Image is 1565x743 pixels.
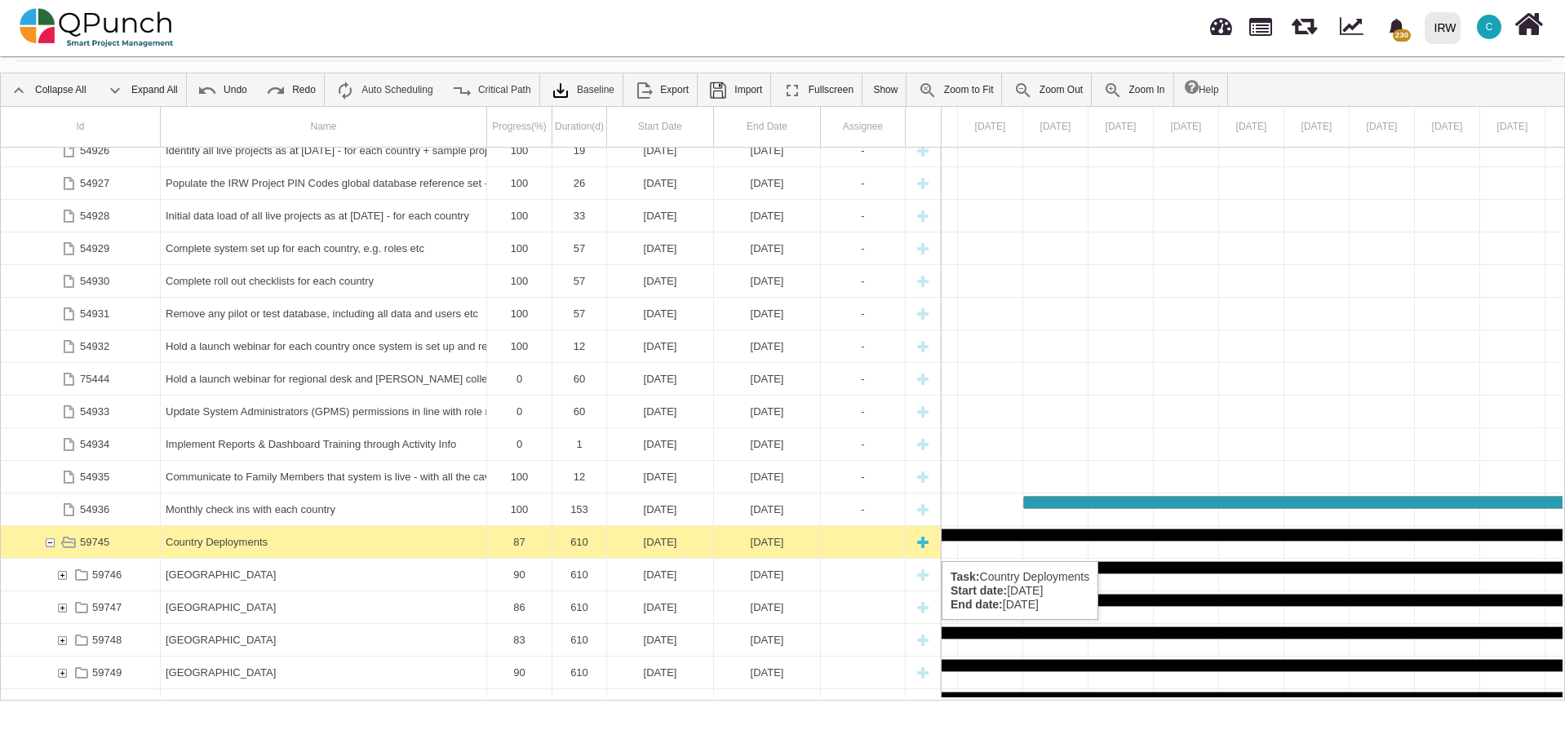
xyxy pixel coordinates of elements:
[557,265,601,297] div: 57
[161,526,487,558] div: Country Deployments
[612,493,708,525] div: [DATE]
[865,73,906,106] a: Show
[1,493,941,526] div: Task: Monthly check ins with each country Start date: 01-08-2024 End date: 31-12-2024
[714,135,821,166] div: 10-05-2024
[607,657,714,688] div: 01-05-2024
[612,265,708,297] div: [DATE]
[1393,29,1410,42] span: 230
[826,330,900,362] div: -
[161,265,487,297] div: Complete roll out checklists for each country
[821,135,906,166] div: -
[166,298,481,329] div: Remove any pilot or test database, including all data and users etc
[80,232,109,264] div: 54929
[552,200,607,232] div: 33
[714,591,821,623] div: 31-12-2025
[557,232,601,264] div: 57
[1,330,941,363] div: Task: Hold a launch webinar for each country once system is set up and ready for ongoing use Star...
[821,298,906,329] div: -
[1,232,161,264] div: 54929
[1,107,161,147] div: Id
[552,396,607,427] div: 60
[80,396,109,427] div: 54933
[607,396,714,427] div: 01-09-2025
[1,461,161,493] div: 54935
[1378,1,1418,52] a: bell fill230
[552,135,607,166] div: 19
[492,232,547,264] div: 100
[80,493,109,525] div: 54936
[1,591,941,624] div: Task: Kenya Start date: 01-05-2024 End date: 31-12-2025
[487,526,552,558] div: 87
[487,265,552,297] div: 100
[714,657,821,688] div: 31-12-2025
[607,428,714,460] div: 31-12-2025
[161,232,487,264] div: Complete system set up for each country, e.g. roles etc
[719,493,815,525] div: [DATE]
[166,461,481,493] div: Communicate to Family Members that system is live - with all the caveats as needed etc
[97,73,186,106] a: Expand All
[492,265,547,297] div: 100
[1177,73,1227,106] a: Help
[714,265,821,297] div: 15-07-2024
[492,396,547,427] div: 0
[492,200,547,232] div: 100
[492,363,547,395] div: 0
[1210,10,1232,34] span: Dashboard
[719,298,815,329] div: [DATE]
[826,200,900,232] div: -
[552,526,607,558] div: 610
[821,428,906,460] div: -
[911,167,935,199] div: New task
[1088,107,1154,147] div: 02 Aug 2024
[607,135,714,166] div: 22-04-2024
[487,232,552,264] div: 100
[552,107,607,147] div: Duration(d)
[1,624,161,656] div: 59748
[1382,12,1411,42] div: Notification
[607,689,714,721] div: 01-05-2024
[161,428,487,460] div: Implement Reports & Dashboard Training through Activity Info
[266,81,286,100] img: ic_redo_24.f94b082.png
[166,167,481,199] div: Populate the IRW Project PIN Codes global database reference set - for each country
[821,363,906,395] div: -
[161,298,487,329] div: Remove any pilot or test database, including all data and users etc
[607,167,714,199] div: 06-05-2024
[911,624,935,656] div: New task
[821,396,906,427] div: -
[700,73,770,106] a: Import
[1,363,161,395] div: 75444
[911,526,935,558] div: New task
[161,591,487,623] div: Kenya
[714,232,821,264] div: 15-07-2024
[910,73,1002,106] a: Zoom to Fit
[1,167,941,200] div: Task: Populate the IRW Project PIN Codes global database reference set - for each country Start d...
[161,363,487,395] div: Hold a launch webinar for regional desk and HoR colleagues
[911,396,935,427] div: New task
[821,200,906,232] div: -
[1,591,161,623] div: 59747
[1332,1,1378,55] div: Dynamic Report
[612,298,708,329] div: [DATE]
[607,559,714,590] div: 01-05-2024
[719,396,815,427] div: [DATE]
[1,363,941,396] div: Task: Hold a launch webinar for regional desk and HoR colleagues Start date: 01-09-2025 End date:...
[1,298,161,329] div: 54931
[1095,73,1173,106] a: Zoom In
[607,624,714,656] div: 01-05-2024
[80,526,109,558] div: 59745
[911,232,935,264] div: New task
[1219,107,1284,147] div: 04 Aug 2024
[557,396,601,427] div: 60
[1467,1,1511,53] a: C
[607,591,714,623] div: 01-05-2024
[487,200,552,232] div: 100
[161,689,487,721] div: Sudan
[1,396,941,428] div: Task: Update System Administrators (GPMS) permissions in line with role matrices - once ready to ...
[487,107,552,147] div: Progress(%)
[557,428,601,460] div: 1
[714,330,821,362] div: 26-07-2024
[552,232,607,264] div: 57
[161,493,487,525] div: Monthly check ins with each country
[719,461,815,493] div: [DATE]
[826,461,900,493] div: -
